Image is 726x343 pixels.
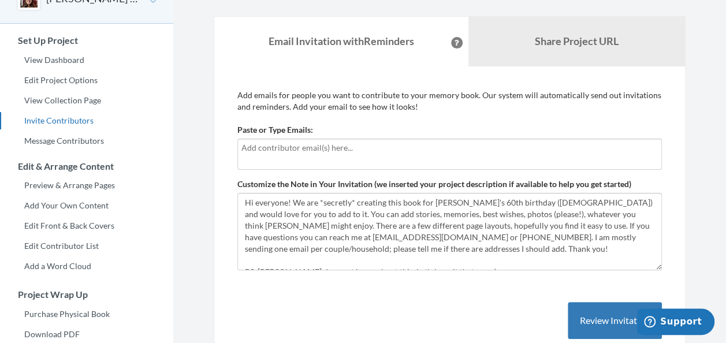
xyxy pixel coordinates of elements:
h3: Project Wrap Up [1,289,173,300]
h3: Edit & Arrange Content [1,161,173,171]
b: Share Project URL [535,35,619,47]
label: Customize the Note in Your Invitation (we inserted your project description if available to help ... [237,178,631,190]
strong: Email Invitation with Reminders [269,35,414,47]
p: Add emails for people you want to contribute to your memory book. Our system will automatically s... [237,90,662,113]
h3: Set Up Project [1,35,173,46]
button: Review Invitation [568,302,662,340]
input: Add contributor email(s) here... [241,141,658,154]
textarea: Hi everyone! We are *secretly* creating this book for [PERSON_NAME]'s 60th birthday ([DEMOGRAPHIC... [237,193,662,270]
iframe: Opens a widget where you can chat to one of our agents [637,308,714,337]
label: Paste or Type Emails: [237,124,313,136]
